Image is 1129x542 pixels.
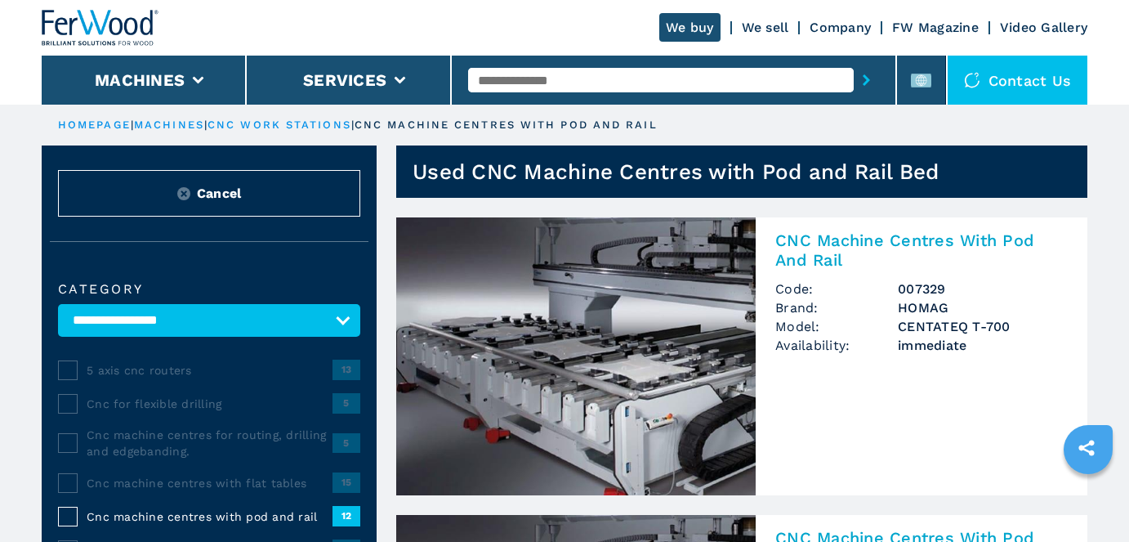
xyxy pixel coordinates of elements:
[948,56,1088,105] div: Contact us
[58,119,131,131] a: HOMEPAGE
[177,187,190,200] img: Reset
[742,20,789,35] a: We sell
[58,283,360,296] label: Category
[87,427,332,459] span: Cnc machine centres for routing, drilling and edgebanding.
[898,280,1068,298] h3: 007329
[355,118,658,132] p: cnc machine centres with pod and rail
[892,20,979,35] a: FW Magazine
[95,70,185,90] button: Machines
[898,336,1068,355] span: immediate
[303,70,386,90] button: Services
[208,119,351,131] a: cnc work stations
[332,393,360,413] span: 5
[775,317,898,336] span: Model:
[87,475,332,491] span: Cnc machine centres with flat tables
[775,280,898,298] span: Code:
[351,119,355,131] span: |
[396,217,1087,495] a: CNC Machine Centres With Pod And Rail HOMAG CENTATEQ T-700CNC Machine Centres With Pod And RailCo...
[332,433,360,453] span: 5
[204,119,208,131] span: |
[197,184,242,203] span: Cancel
[413,159,939,185] h1: Used CNC Machine Centres with Pod and Rail Bed
[775,298,898,317] span: Brand:
[854,61,879,99] button: submit-button
[131,119,134,131] span: |
[1000,20,1087,35] a: Video Gallery
[42,10,159,46] img: Ferwood
[332,360,360,379] span: 13
[1060,468,1117,530] iframe: Chat
[898,298,1068,317] h3: HOMAG
[396,217,756,495] img: CNC Machine Centres With Pod And Rail HOMAG CENTATEQ T-700
[134,119,204,131] a: machines
[775,336,898,355] span: Availability:
[87,508,332,525] span: Cnc machine centres with pod and rail
[964,72,980,88] img: Contact us
[810,20,871,35] a: Company
[87,362,332,379] span: 5 axis cnc routers
[1066,428,1107,468] a: sharethis
[775,231,1068,270] h2: CNC Machine Centres With Pod And Rail
[332,473,360,492] span: 15
[659,13,721,42] a: We buy
[898,317,1068,336] h3: CENTATEQ T-700
[87,396,332,412] span: Cnc for flexible drilling
[58,170,360,217] button: ResetCancel
[332,506,360,526] span: 12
